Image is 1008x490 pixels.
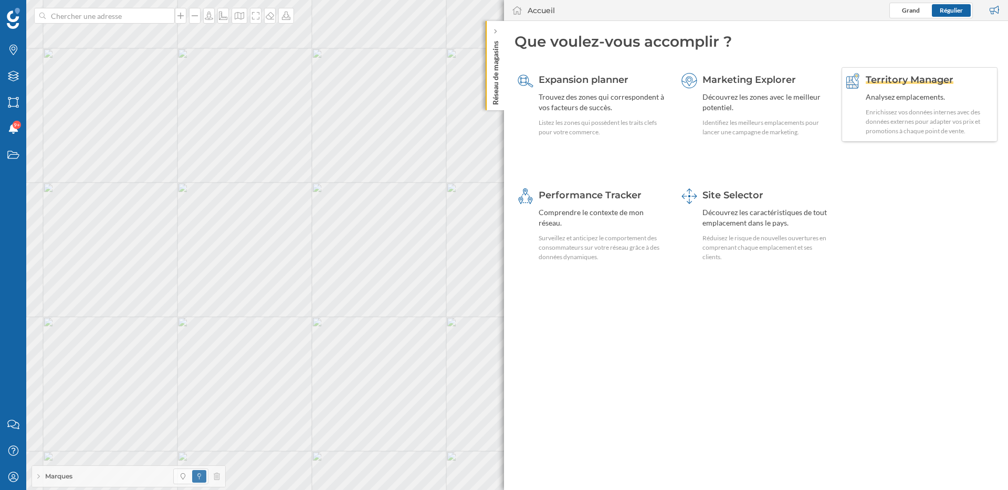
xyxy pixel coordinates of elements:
div: Découvrez les caractéristiques de tout emplacement dans le pays. [702,207,831,228]
img: monitoring-360.svg [518,188,533,204]
img: Logo Geoblink [7,8,20,29]
span: Performance Tracker [539,189,642,201]
div: Découvrez les zones avec le meilleur potentiel. [702,92,831,113]
div: Surveillez et anticipez le comportement des consommateurs sur votre réseau grâce à des données dy... [539,233,667,262]
img: territory-manager--hover.svg [845,73,860,89]
img: search-areas.svg [518,73,533,89]
span: Grand [902,6,920,14]
img: explorer.svg [681,73,697,89]
div: Comprendre le contexte de mon réseau. [539,207,667,228]
span: Marques [45,472,72,481]
span: Assistance [21,7,72,17]
img: dashboards-manager.svg [681,188,697,204]
span: 9+ [14,120,20,130]
div: Enrichissez vos données internes avec des données externes pour adapter vos prix et promotions à ... [866,108,994,136]
span: Régulier [940,6,963,14]
span: Expansion planner [539,74,628,86]
div: Accueil [528,5,555,16]
div: Que voulez-vous accomplir ? [514,31,997,51]
span: Territory Manager [866,74,953,86]
div: Listez les zones qui possèdent les traits clefs pour votre commerce. [539,118,667,137]
span: Marketing Explorer [702,74,796,86]
div: Réduisez le risque de nouvelles ouvertures en comprenant chaque emplacement et ses clients. [702,233,831,262]
div: Trouvez des zones qui correspondent à vos facteurs de succès. [539,92,667,113]
div: Analysez emplacements. [866,92,994,102]
div: Identifiez les meilleurs emplacements pour lancer une campagne de marketing. [702,118,831,137]
p: Réseau de magasins [490,37,501,105]
span: Site Selector [702,189,763,201]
